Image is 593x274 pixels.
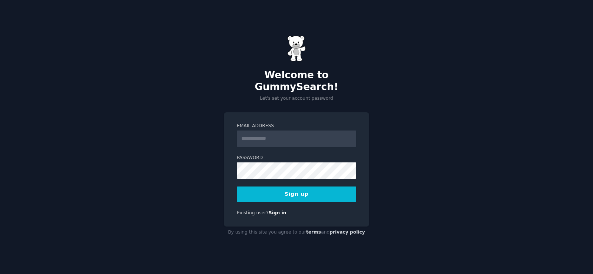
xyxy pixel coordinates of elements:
h2: Welcome to GummySearch! [224,69,369,93]
img: Gummy Bear [287,36,306,62]
span: Existing user? [237,210,269,215]
button: Sign up [237,186,356,202]
div: By using this site you agree to our and [224,227,369,238]
a: terms [306,230,321,235]
p: Let's set your account password [224,95,369,102]
label: Email Address [237,123,356,129]
a: Sign in [269,210,286,215]
a: privacy policy [329,230,365,235]
label: Password [237,155,356,161]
